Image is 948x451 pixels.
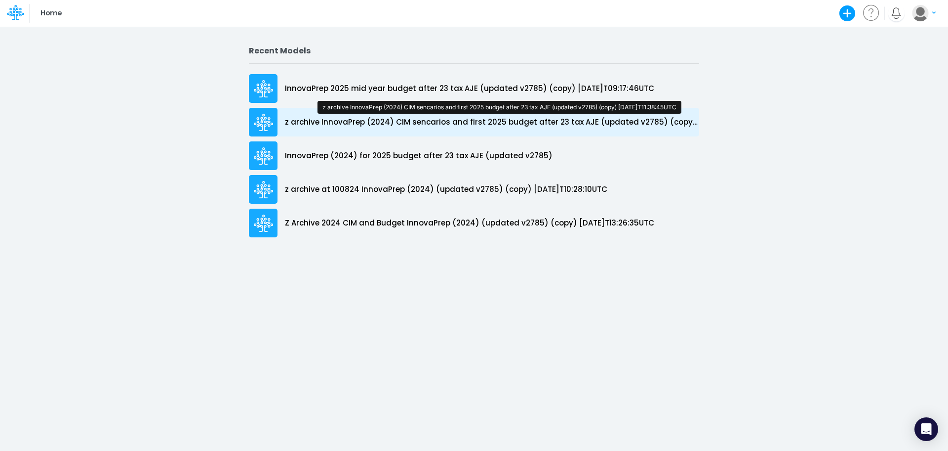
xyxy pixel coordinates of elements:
p: Z Archive 2024 CIM and Budget InnovaPrep (2024) (updated v2785) (copy) [DATE]T13:26:35UTC [285,218,654,229]
a: InnovaPrep 2025 mid year budget after 23 tax AJE (updated v2785) (copy) [DATE]T09:17:46UTC [249,72,699,105]
a: InnovaPrep (2024) for 2025 budget after 23 tax AJE (updated v2785) [249,139,699,173]
div: z archive InnovaPrep (2024) CIM sencarios and first 2025 budget after 23 tax AJE (updated v2785) ... [317,101,681,114]
p: z archive InnovaPrep (2024) CIM sencarios and first 2025 budget after 23 tax AJE (updated v2785) ... [285,117,699,128]
p: InnovaPrep (2024) for 2025 budget after 23 tax AJE (updated v2785) [285,150,553,162]
p: z archive at 100824 InnovaPrep (2024) (updated v2785) (copy) [DATE]T10:28:10UTC [285,184,607,195]
p: Home [40,8,62,19]
a: z archive at 100824 InnovaPrep (2024) (updated v2785) (copy) [DATE]T10:28:10UTC [249,173,699,206]
a: Z Archive 2024 CIM and Budget InnovaPrep (2024) (updated v2785) (copy) [DATE]T13:26:35UTC [249,206,699,240]
p: InnovaPrep 2025 mid year budget after 23 tax AJE (updated v2785) (copy) [DATE]T09:17:46UTC [285,83,654,94]
a: Notifications [890,7,902,19]
h2: Recent Models [249,46,699,55]
div: Open Intercom Messenger [914,417,938,441]
a: z archive InnovaPrep (2024) CIM sencarios and first 2025 budget after 23 tax AJE (updated v2785) ... [249,105,699,139]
